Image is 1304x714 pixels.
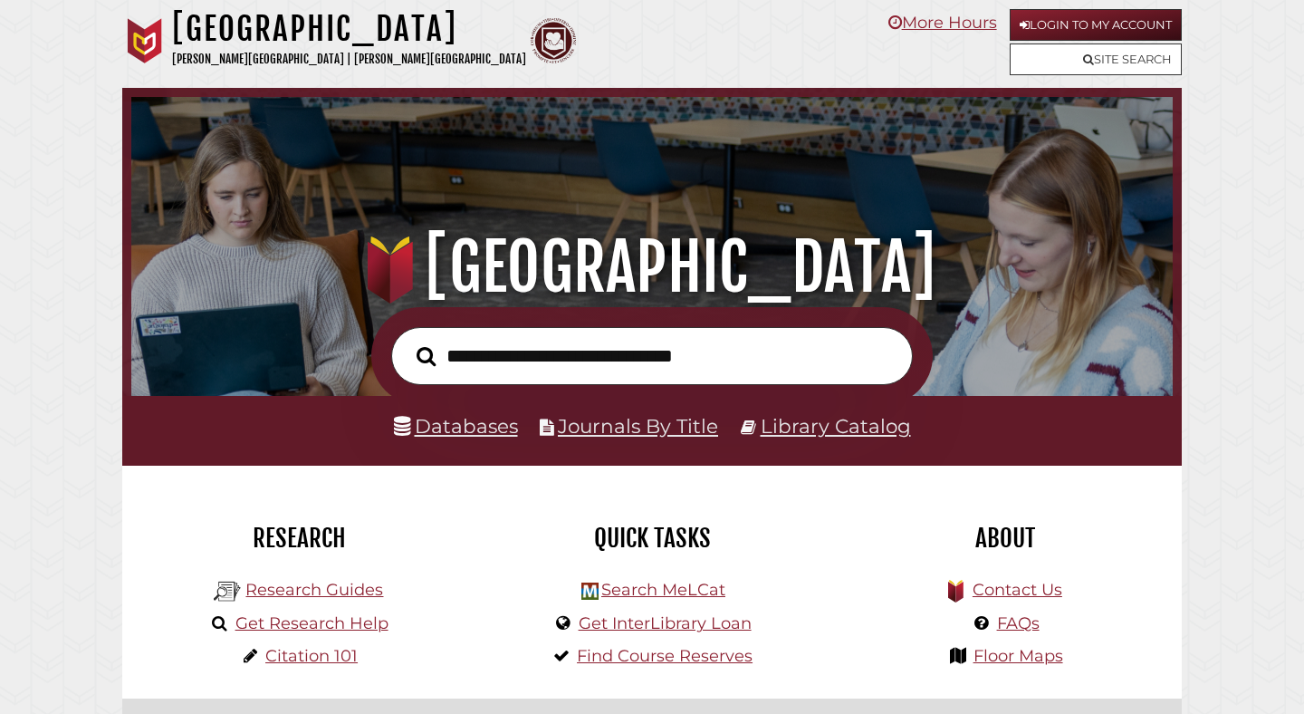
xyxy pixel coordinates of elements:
[842,523,1168,554] h2: About
[1010,9,1182,41] a: Login to My Account
[973,646,1063,666] a: Floor Maps
[172,49,526,70] p: [PERSON_NAME][GEOGRAPHIC_DATA] | [PERSON_NAME][GEOGRAPHIC_DATA]
[558,414,718,438] a: Journals By Title
[235,613,388,633] a: Get Research Help
[579,613,752,633] a: Get InterLibrary Loan
[577,646,753,666] a: Find Course Reserves
[245,580,383,600] a: Research Guides
[172,9,526,49] h1: [GEOGRAPHIC_DATA]
[394,414,518,438] a: Databases
[136,523,462,554] h2: Research
[489,523,815,554] h2: Quick Tasks
[1010,43,1182,75] a: Site Search
[151,227,1154,307] h1: [GEOGRAPHIC_DATA]
[581,583,599,600] img: Hekman Library Logo
[122,18,168,63] img: Calvin University
[601,580,725,600] a: Search MeLCat
[761,414,911,438] a: Library Catalog
[888,13,997,33] a: More Hours
[997,613,1040,633] a: FAQs
[214,578,241,605] img: Hekman Library Logo
[973,580,1062,600] a: Contact Us
[531,18,576,63] img: Calvin Theological Seminary
[417,345,436,366] i: Search
[407,342,445,371] button: Search
[265,646,358,666] a: Citation 101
